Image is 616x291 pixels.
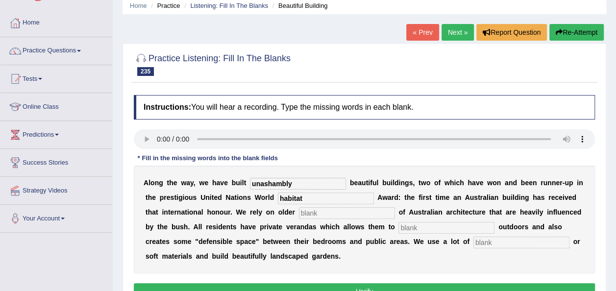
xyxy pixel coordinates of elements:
[243,194,247,201] b: n
[0,149,112,173] a: Success Stories
[512,208,516,216] b: e
[134,95,595,120] h4: You will hear a recording. Type the missing words in each blank.
[444,179,450,187] b: w
[398,222,494,234] input: blank
[440,194,445,201] b: m
[252,208,256,216] b: e
[267,223,269,231] b: i
[549,24,604,41] button: Re-Attempt
[541,194,544,201] b: s
[366,179,368,187] b: t
[261,194,266,201] b: o
[460,179,464,187] b: h
[470,194,474,201] b: u
[270,194,274,201] b: d
[224,208,228,216] b: u
[168,208,171,216] b: t
[173,179,177,187] b: e
[476,179,480,187] b: v
[189,208,194,216] b: o
[214,194,218,201] b: e
[407,194,411,201] b: h
[475,208,479,216] b: u
[233,223,237,231] b: s
[547,208,549,216] b: i
[160,223,164,231] b: h
[438,194,440,201] b: i
[247,194,251,201] b: s
[394,194,398,201] b: d
[454,179,456,187] b: i
[239,194,243,201] b: o
[159,179,163,187] b: g
[156,208,158,216] b: t
[134,154,282,163] div: * Fill in the missing words into the blank fields
[240,179,242,187] b: i
[434,179,439,187] b: o
[422,194,425,201] b: r
[218,223,222,231] b: d
[398,208,403,216] b: o
[555,194,559,201] b: c
[394,179,399,187] b: d
[205,194,210,201] b: n
[218,194,222,201] b: d
[184,223,188,231] b: h
[372,179,377,187] b: u
[0,65,112,90] a: Tests
[450,208,452,216] b: r
[493,179,497,187] b: o
[182,194,184,201] b: i
[169,179,173,187] b: h
[232,179,236,187] b: b
[242,208,246,216] b: e
[569,179,573,187] b: p
[525,194,529,201] b: g
[559,194,563,201] b: e
[400,179,405,187] b: n
[472,179,476,187] b: a
[483,194,487,201] b: a
[511,194,513,201] b: i
[174,208,176,216] b: r
[284,208,289,216] b: d
[528,208,532,216] b: a
[150,179,155,187] b: o
[269,223,272,231] b: v
[181,179,186,187] b: w
[398,179,400,187] b: i
[230,208,232,216] b: .
[518,194,520,201] b: i
[496,179,501,187] b: n
[556,179,560,187] b: e
[152,194,156,201] b: e
[450,179,454,187] b: h
[426,179,430,187] b: o
[457,194,462,201] b: n
[387,179,391,187] b: u
[160,194,164,201] b: p
[491,194,494,201] b: a
[552,179,556,187] b: n
[148,1,180,10] li: Practice
[220,208,224,216] b: o
[513,179,517,187] b: d
[180,223,184,231] b: s
[453,208,457,216] b: c
[442,24,474,41] a: Next »
[146,208,148,216] b: t
[144,179,148,187] b: A
[427,208,431,216] b: a
[199,179,204,187] b: w
[506,208,510,216] b: a
[398,194,401,201] b: :
[468,208,472,216] b: c
[370,179,372,187] b: f
[404,194,407,201] b: t
[555,208,557,216] b: l
[250,208,252,216] b: r
[137,67,154,76] span: 235
[200,194,205,201] b: U
[445,194,449,201] b: e
[438,208,443,216] b: n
